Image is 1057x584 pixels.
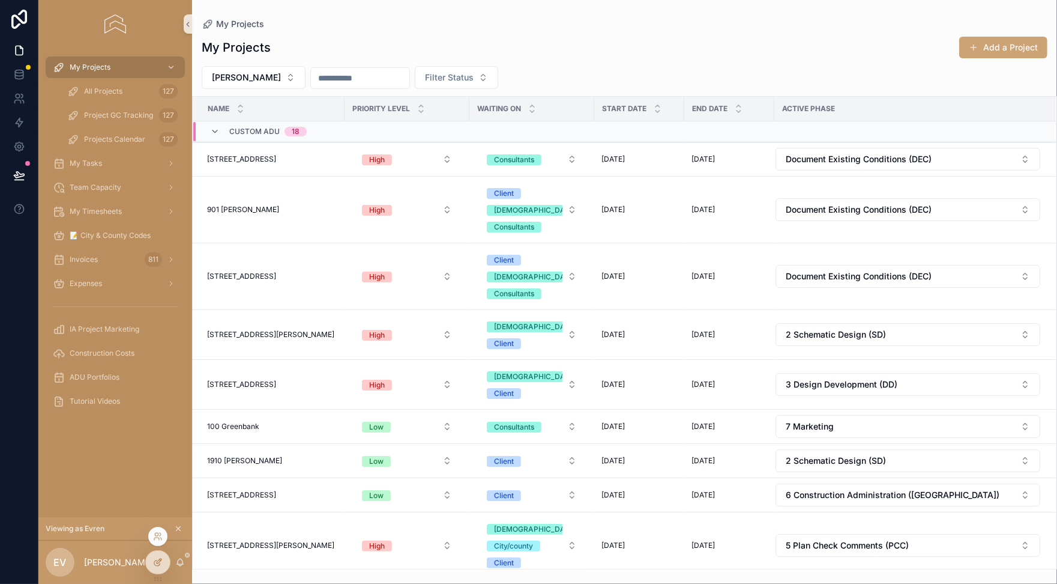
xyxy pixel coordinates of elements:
div: 127 [159,132,178,147]
span: End Date [692,104,727,114]
span: 901 [PERSON_NAME] [207,205,279,214]
button: Unselect EVREN [487,370,584,382]
button: Select Button [352,450,462,472]
span: [DATE] [691,541,715,550]
span: My Projects [70,62,110,72]
button: Unselect CITYCOUNTY [487,540,540,552]
button: Unselect EVREN [487,204,584,216]
a: [DATE] [691,272,767,281]
span: Name [208,104,229,114]
div: High [369,272,385,282]
div: scrollable content [38,48,192,428]
a: [DATE] [691,541,767,550]
div: [DEMOGRAPHIC_DATA] [494,371,577,382]
span: [DATE] [601,456,625,466]
span: ADU Portfolios [70,373,119,382]
button: Add a Project [959,37,1047,58]
button: Unselect CLIENT [487,187,521,199]
span: [STREET_ADDRESS] [207,380,276,389]
button: Select Button [775,265,1040,288]
button: Select Button [775,449,1040,472]
span: [DATE] [691,205,715,214]
a: ADU Portfolios [46,367,185,388]
a: Select Button [477,248,587,305]
a: [STREET_ADDRESS] [207,154,337,164]
span: 📝 City & County Codes [70,231,151,240]
a: Select Button [352,373,462,396]
a: Select Button [352,449,462,472]
span: EV [54,555,67,570]
span: [STREET_ADDRESS] [207,490,276,500]
button: Select Button [477,182,586,237]
a: [DATE] [691,330,767,339]
span: [DATE] [691,154,715,164]
div: Client [494,388,514,399]
a: Select Button [477,484,587,506]
div: [DEMOGRAPHIC_DATA] [494,205,577,216]
button: Unselect EVREN [487,270,584,282]
button: Unselect CONSULTANTS [487,153,541,165]
a: Select Button [352,534,462,557]
span: 2 Schematic Design (SD) [786,455,886,467]
a: [DATE] [601,380,677,389]
span: [STREET_ADDRESS] [207,154,276,164]
a: 1910 [PERSON_NAME] [207,456,337,466]
div: 811 [145,252,162,267]
a: Select Button [352,415,462,438]
span: [DATE] [691,380,715,389]
a: [DATE] [601,205,677,214]
button: Select Button [477,450,586,472]
div: Consultants [494,154,534,165]
button: Select Button [352,324,462,345]
div: Client [494,338,514,349]
span: Filter Status [425,71,474,84]
a: Select Button [352,198,462,221]
span: Expenses [70,279,102,288]
a: Select Button [775,415,1041,439]
a: Select Button [352,148,462,171]
span: [DATE] [601,490,625,500]
a: [DATE] [691,380,767,389]
button: Select Button [202,66,306,89]
div: 18 [292,127,300,136]
span: 2 Schematic Design (SD) [786,329,886,341]
button: Unselect CLIENT [487,489,521,501]
img: App logo [104,14,125,34]
button: Select Button [775,484,1040,506]
a: [DATE] [601,490,677,500]
a: [STREET_ADDRESS] [207,380,337,389]
a: [DATE] [601,272,677,281]
span: [DATE] [691,330,715,339]
button: Select Button [352,266,462,287]
a: [DATE] [691,154,767,164]
h1: My Projects [202,39,271,56]
span: Active Phase [782,104,835,114]
a: My Timesheets [46,201,185,222]
div: [DEMOGRAPHIC_DATA] [494,321,577,332]
button: Select Button [775,323,1040,346]
div: High [369,380,385,391]
button: Unselect EVREN [487,320,584,332]
a: IA Project Marketing [46,318,185,340]
span: [DATE] [691,272,715,281]
a: Select Button [477,365,587,404]
div: 127 [159,108,178,123]
a: Select Button [775,373,1041,397]
div: Client [494,188,514,199]
a: Select Button [775,483,1041,507]
a: [DATE] [691,490,767,500]
a: [DATE] [601,456,677,466]
a: Team Capacity [46,177,185,198]
button: Unselect CLIENT [487,337,521,349]
a: Construction Costs [46,342,185,364]
span: 1910 [PERSON_NAME] [207,456,282,466]
span: [DATE] [601,154,625,164]
span: Document Existing Conditions (DEC) [786,153,932,165]
div: Consultants [494,222,534,233]
div: Low [369,422,384,433]
a: My Projects [46,56,185,78]
button: Select Button [352,374,462,395]
span: Document Existing Conditions (DEC) [786,270,932,282]
span: [DATE] [691,456,715,466]
button: Select Button [477,484,586,506]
